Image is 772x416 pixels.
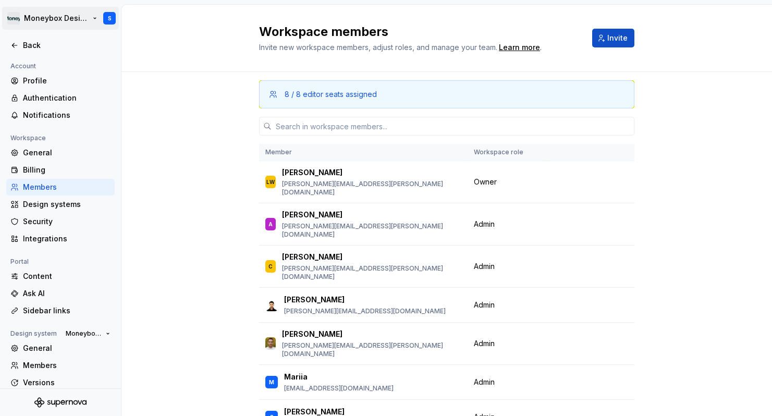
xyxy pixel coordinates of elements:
span: . [497,44,542,52]
a: Billing [6,162,115,178]
div: LW [266,177,275,187]
a: Integrations [6,230,115,247]
p: [PERSON_NAME][EMAIL_ADDRESS][DOMAIN_NAME] [284,307,446,315]
div: Design systems [23,199,111,210]
p: [PERSON_NAME] [284,295,345,305]
div: General [23,343,111,353]
div: M [269,377,274,387]
div: Integrations [23,234,111,244]
span: Admin [474,300,495,310]
div: Sidebar links [23,305,111,316]
a: Content [6,268,115,285]
a: Security [6,213,115,230]
th: Member [259,144,468,161]
img: c17557e8-ebdc-49e2-ab9e-7487adcf6d53.png [7,12,20,25]
a: Members [6,357,115,374]
p: [PERSON_NAME][EMAIL_ADDRESS][PERSON_NAME][DOMAIN_NAME] [282,180,461,197]
span: Owner [474,177,497,187]
div: Notifications [23,110,111,120]
div: Content [23,271,111,282]
div: S [108,14,112,22]
span: Admin [474,219,495,229]
span: Admin [474,338,495,349]
svg: Supernova Logo [34,397,87,408]
p: [PERSON_NAME][EMAIL_ADDRESS][PERSON_NAME][DOMAIN_NAME] [282,264,461,281]
span: Moneybox Design System [66,329,102,338]
a: Sidebar links [6,302,115,319]
div: Ask AI [23,288,111,299]
a: Authentication [6,90,115,106]
div: C [268,261,273,272]
a: Profile [6,72,115,89]
div: Billing [23,165,111,175]
a: Members [6,179,115,195]
p: [PERSON_NAME][EMAIL_ADDRESS][PERSON_NAME][DOMAIN_NAME] [282,341,461,358]
span: Admin [474,261,495,272]
p: [PERSON_NAME] [282,167,342,178]
div: 8 / 8 editor seats assigned [285,89,377,100]
a: Back [6,37,115,54]
div: Members [23,182,111,192]
a: Learn more [499,42,540,53]
div: A [268,219,273,229]
span: Admin [474,377,495,387]
p: [PERSON_NAME] [282,210,342,220]
p: [PERSON_NAME][EMAIL_ADDRESS][PERSON_NAME][DOMAIN_NAME] [282,222,461,239]
a: Design systems [6,196,115,213]
p: [EMAIL_ADDRESS][DOMAIN_NAME] [284,384,394,393]
p: [PERSON_NAME] [282,252,342,262]
img: Derek [265,299,278,311]
span: Invite new workspace members, adjust roles, and manage your team. [259,43,497,52]
button: Moneybox Design SystemS [2,7,119,30]
div: Security [23,216,111,227]
p: [PERSON_NAME] [282,329,342,339]
div: Design system [6,327,61,340]
div: Portal [6,255,33,268]
div: Workspace [6,132,50,144]
span: Invite [607,33,628,43]
p: Mariia [284,372,308,382]
a: General [6,144,115,161]
a: Ask AI [6,285,115,302]
div: Profile [23,76,111,86]
a: Versions [6,374,115,391]
th: Workspace role [468,144,547,161]
div: General [23,148,111,158]
a: General [6,340,115,357]
div: Authentication [23,93,111,103]
div: Moneybox Design System [24,13,91,23]
div: Versions [23,377,111,388]
button: Invite [592,29,634,47]
input: Search in workspace members... [272,117,634,136]
div: Account [6,60,40,72]
div: Back [23,40,111,51]
h2: Workspace members [259,23,580,40]
img: Jamie [265,337,276,350]
a: Notifications [6,107,115,124]
div: Members [23,360,111,371]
